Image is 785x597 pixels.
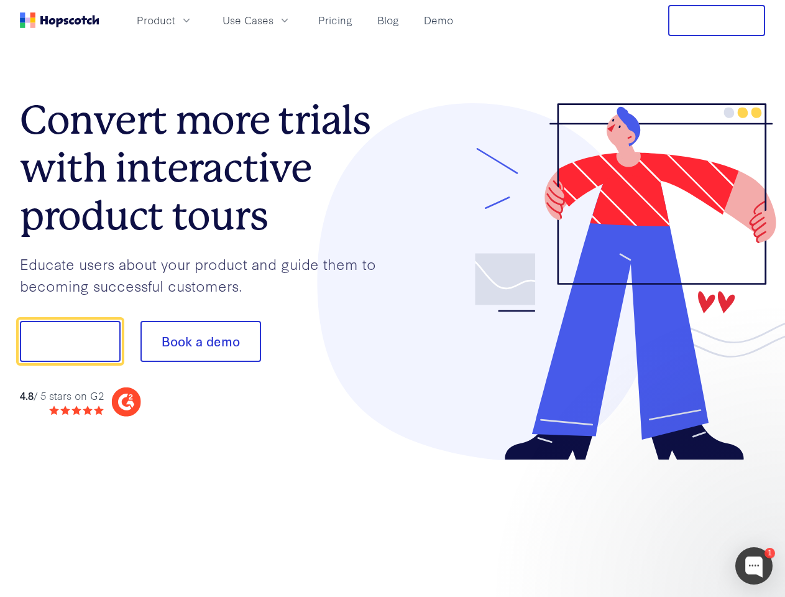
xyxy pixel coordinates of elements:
a: Pricing [313,10,357,30]
button: Use Cases [215,10,298,30]
strong: 4.8 [20,388,34,402]
div: 1 [764,548,775,558]
button: Free Trial [668,5,765,36]
div: / 5 stars on G2 [20,388,104,404]
h1: Convert more trials with interactive product tours [20,96,393,239]
a: Demo [419,10,458,30]
button: Show me! [20,321,121,362]
button: Book a demo [140,321,261,362]
button: Product [129,10,200,30]
span: Use Cases [223,12,273,28]
span: Product [137,12,175,28]
p: Educate users about your product and guide them to becoming successful customers. [20,253,393,296]
a: Home [20,12,99,28]
a: Blog [372,10,404,30]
